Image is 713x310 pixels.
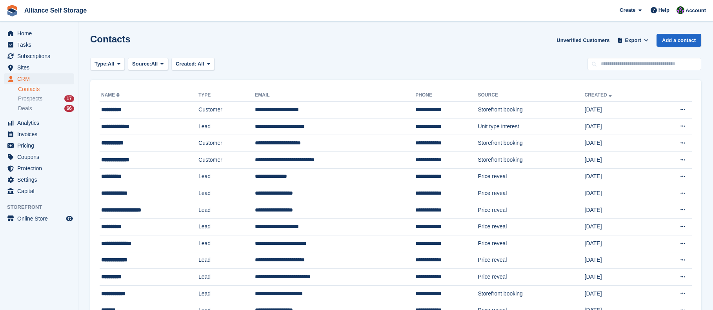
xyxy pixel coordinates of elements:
span: Deals [18,105,32,112]
span: Protection [17,163,64,174]
td: Storefront booking [478,135,585,152]
span: Settings [17,174,64,185]
td: [DATE] [585,285,653,302]
th: Phone [415,89,478,102]
span: All [108,60,115,68]
a: menu [4,39,74,50]
td: Customer [198,135,255,152]
td: [DATE] [585,252,653,269]
td: Price reveal [478,202,585,219]
td: [DATE] [585,202,653,219]
a: Contacts [18,86,74,93]
td: Lead [198,202,255,219]
td: Lead [198,235,255,252]
td: [DATE] [585,235,653,252]
td: Lead [198,285,255,302]
td: [DATE] [585,102,653,119]
span: Help [658,6,669,14]
th: Source [478,89,585,102]
a: menu [4,151,74,162]
a: menu [4,213,74,224]
span: CRM [17,73,64,84]
td: [DATE] [585,151,653,168]
span: Sites [17,62,64,73]
th: Email [255,89,415,102]
button: Created: All [171,58,215,71]
td: [DATE] [585,269,653,286]
td: [DATE] [585,135,653,152]
td: [DATE] [585,118,653,135]
a: Prospects 17 [18,95,74,103]
a: Alliance Self Storage [21,4,90,17]
a: menu [4,163,74,174]
a: menu [4,62,74,73]
span: Online Store [17,213,64,224]
h1: Contacts [90,34,131,44]
td: Price reveal [478,219,585,235]
span: Subscriptions [17,51,64,62]
a: Created [585,92,613,98]
span: Created: [176,61,196,67]
span: Invoices [17,129,64,140]
span: Prospects [18,95,42,102]
span: Export [625,36,641,44]
span: Analytics [17,117,64,128]
span: Account [686,7,706,15]
span: Type: [95,60,108,68]
button: Export [616,34,650,47]
span: All [151,60,158,68]
span: Create [620,6,635,14]
a: menu [4,129,74,140]
td: Customer [198,102,255,119]
div: 66 [64,105,74,112]
span: All [198,61,204,67]
td: Price reveal [478,185,585,202]
span: Coupons [17,151,64,162]
a: menu [4,186,74,197]
a: menu [4,73,74,84]
td: [DATE] [585,168,653,185]
td: Lead [198,168,255,185]
td: Lead [198,219,255,235]
button: Source: All [128,58,168,71]
td: [DATE] [585,185,653,202]
a: menu [4,140,74,151]
td: Storefront booking [478,151,585,168]
a: menu [4,174,74,185]
a: Name [101,92,121,98]
td: [DATE] [585,219,653,235]
a: Unverified Customers [553,34,613,47]
span: Source: [132,60,151,68]
a: menu [4,51,74,62]
td: Price reveal [478,168,585,185]
td: Price reveal [478,252,585,269]
a: Add a contact [657,34,701,47]
td: Storefront booking [478,102,585,119]
button: Type: All [90,58,125,71]
a: menu [4,117,74,128]
span: Home [17,28,64,39]
span: Storefront [7,203,78,211]
td: Storefront booking [478,285,585,302]
td: Customer [198,151,255,168]
a: menu [4,28,74,39]
td: Unit type interest [478,118,585,135]
span: Capital [17,186,64,197]
a: Preview store [65,214,74,223]
img: Romilly Norton [677,6,684,14]
th: Type [198,89,255,102]
img: stora-icon-8386f47178a22dfd0bd8f6a31ec36ba5ce8667c1dd55bd0f319d3a0aa187defe.svg [6,5,18,16]
td: Price reveal [478,269,585,286]
td: Lead [198,118,255,135]
div: 17 [64,95,74,102]
a: Deals 66 [18,104,74,113]
td: Lead [198,269,255,286]
span: Pricing [17,140,64,151]
span: Tasks [17,39,64,50]
td: Lead [198,185,255,202]
td: Price reveal [478,235,585,252]
td: Lead [198,252,255,269]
